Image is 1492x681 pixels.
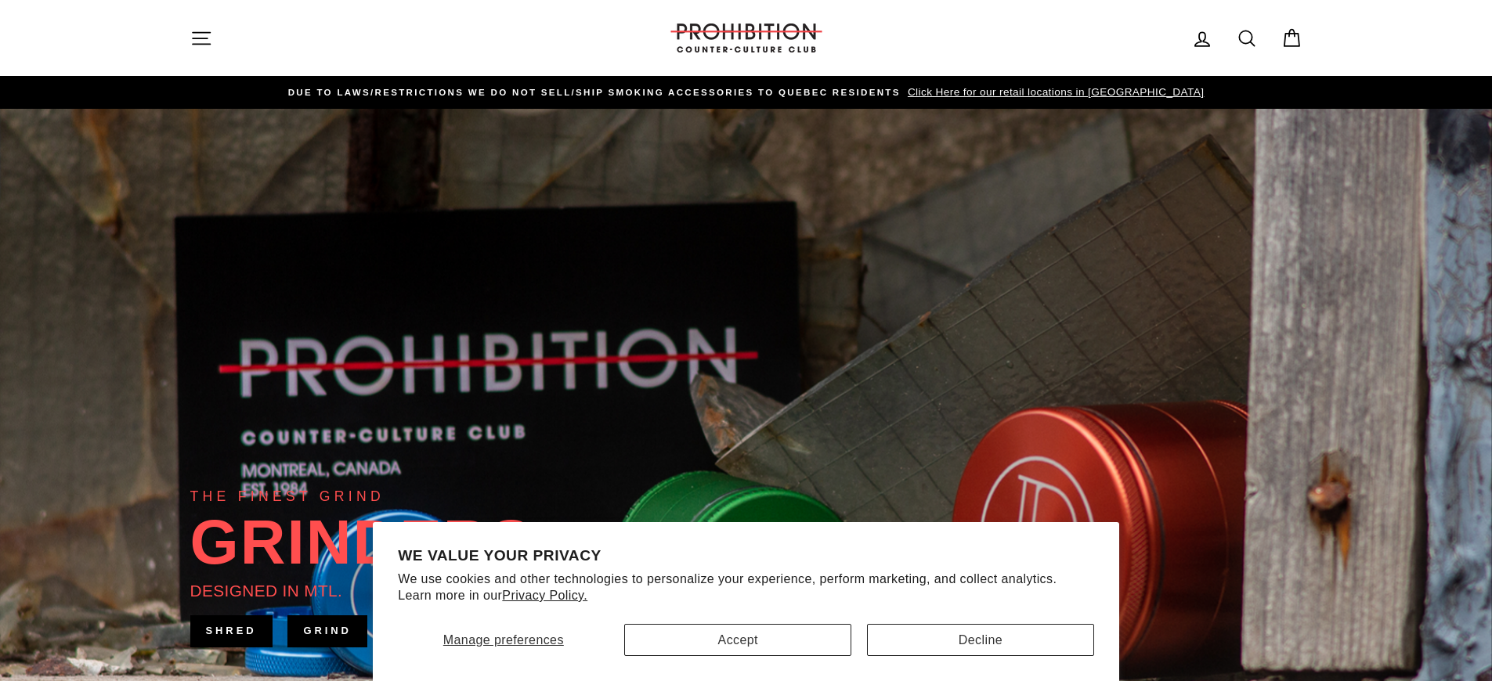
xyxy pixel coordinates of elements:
span: Manage preferences [443,633,564,647]
span: DUE TO LAWS/restrictions WE DO NOT SELL/SHIP SMOKING ACCESSORIES to qUEBEC RESIDENTS [288,88,901,97]
button: Accept [624,624,851,656]
div: GRINDERS [190,511,533,574]
div: THE FINEST GRIND [190,485,385,507]
img: PROHIBITION COUNTER-CULTURE CLUB [668,23,825,52]
a: DUE TO LAWS/restrictions WE DO NOT SELL/SHIP SMOKING ACCESSORIES to qUEBEC RESIDENTS Click Here f... [194,84,1299,101]
button: Decline [867,624,1094,656]
a: GRIND [287,615,367,647]
button: Manage preferences [398,624,609,656]
p: We use cookies and other technologies to personalize your experience, perform marketing, and coll... [398,571,1094,604]
div: DESIGNED IN MTL. [190,578,343,604]
span: Click Here for our retail locations in [GEOGRAPHIC_DATA] [904,86,1204,98]
a: SHRED [190,615,273,647]
a: Privacy Policy. [502,589,587,602]
h2: We value your privacy [398,547,1094,564]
